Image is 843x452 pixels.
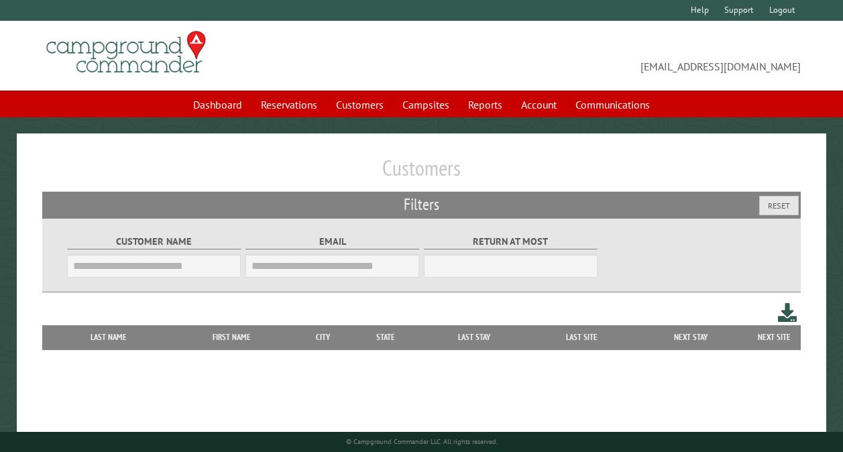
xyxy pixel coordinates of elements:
[513,92,565,117] a: Account
[295,325,351,349] th: City
[42,155,801,192] h1: Customers
[422,37,801,74] span: [EMAIL_ADDRESS][DOMAIN_NAME]
[185,92,250,117] a: Dashboard
[49,325,169,349] th: Last Name
[42,192,801,217] h2: Filters
[778,300,797,325] a: Download this customer list (.csv)
[424,234,598,249] label: Return at most
[460,92,510,117] a: Reports
[346,437,498,446] small: © Campground Commander LLC. All rights reserved.
[747,325,801,349] th: Next Site
[328,92,392,117] a: Customers
[169,325,295,349] th: First Name
[42,26,210,78] img: Campground Commander
[253,92,325,117] a: Reservations
[528,325,635,349] th: Last Site
[567,92,658,117] a: Communications
[351,325,420,349] th: State
[420,325,528,349] th: Last Stay
[245,234,419,249] label: Email
[759,196,799,215] button: Reset
[394,92,457,117] a: Campsites
[67,234,241,249] label: Customer Name
[635,325,747,349] th: Next Stay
